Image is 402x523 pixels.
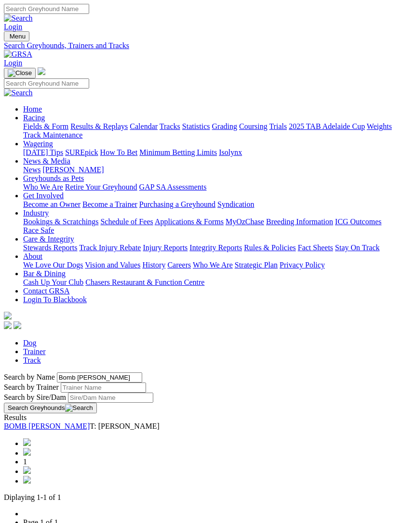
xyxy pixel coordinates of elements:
div: News & Media [23,166,398,174]
img: logo-grsa-white.png [38,67,45,75]
button: Toggle navigation [4,68,36,78]
a: Get Involved [23,191,64,200]
button: Toggle navigation [4,31,29,41]
a: SUREpick [65,148,98,156]
div: Bar & Dining [23,278,398,287]
a: Integrity Reports [189,243,242,252]
a: Weights [367,122,392,130]
input: Search by Trainer name [61,383,146,393]
a: Bookings & Scratchings [23,217,98,226]
img: Search [4,89,33,97]
span: 1 [23,458,27,466]
a: How To Bet [100,148,138,156]
a: Login To Blackbook [23,295,87,304]
a: Dog [23,339,37,347]
a: Fields & Form [23,122,68,130]
div: Industry [23,217,398,235]
a: Become an Owner [23,200,80,208]
a: History [142,261,165,269]
a: Chasers Restaurant & Function Centre [85,278,204,286]
div: Racing [23,122,398,140]
a: Tracks [160,122,180,130]
a: Stewards Reports [23,243,77,252]
img: twitter.svg [13,321,21,329]
a: Stay On Track [335,243,379,252]
a: Contact GRSA [23,287,69,295]
a: Applications & Forms [155,217,224,226]
a: Careers [167,261,191,269]
a: Rules & Policies [244,243,296,252]
a: Racing [23,114,45,122]
a: Injury Reports [143,243,188,252]
a: Bar & Dining [23,269,66,278]
span: Menu [10,33,26,40]
a: Fact Sheets [298,243,333,252]
p: Diplaying 1-1 of 1 [4,493,398,502]
div: Greyhounds as Pets [23,183,398,191]
img: GRSA [4,50,32,59]
a: 2025 TAB Adelaide Cup [289,122,365,130]
a: Strategic Plan [235,261,278,269]
input: Search by Sire/Dam name [68,393,153,403]
div: About [23,261,398,269]
div: Care & Integrity [23,243,398,252]
a: [DATE] Tips [23,148,63,156]
a: Statistics [182,122,210,130]
a: Cash Up Your Club [23,278,83,286]
a: Results & Replays [70,122,128,130]
a: Greyhounds as Pets [23,174,84,182]
a: Syndication [217,200,254,208]
div: Get Involved [23,200,398,209]
a: Who We Are [23,183,63,191]
a: Trainer [23,347,46,356]
a: BOMB [PERSON_NAME] [4,422,90,430]
a: Privacy Policy [280,261,325,269]
div: T: [PERSON_NAME] [4,422,398,431]
a: Minimum Betting Limits [139,148,217,156]
a: Coursing [239,122,268,130]
div: Results [4,413,398,422]
a: Vision and Values [85,261,140,269]
a: About [23,252,42,260]
a: We Love Our Dogs [23,261,83,269]
input: Search by Greyhound name [57,372,142,383]
input: Search [4,4,89,14]
a: MyOzChase [226,217,264,226]
label: Search by Sire/Dam [4,393,66,401]
button: Search Greyhounds [4,403,97,413]
a: Become a Trainer [82,200,137,208]
img: chevron-right-pager-blue.svg [23,466,31,474]
a: [PERSON_NAME] [42,166,104,174]
a: News & Media [23,157,70,165]
img: Search [65,404,93,412]
a: Trials [269,122,287,130]
a: Calendar [130,122,158,130]
a: Purchasing a Greyhound [139,200,215,208]
a: Isolynx [219,148,242,156]
a: ICG Outcomes [335,217,381,226]
label: Search by Trainer [4,383,59,391]
img: Search [4,14,33,23]
img: chevrons-left-pager-blue.svg [23,438,31,446]
a: Retire Your Greyhound [65,183,137,191]
input: Search [4,78,89,89]
label: Search by Name [4,373,55,381]
a: Home [23,105,42,113]
img: Close [8,69,32,77]
a: Care & Integrity [23,235,74,243]
a: Grading [212,122,237,130]
a: Who We Are [193,261,233,269]
a: Login [4,23,22,31]
a: Industry [23,209,49,217]
a: Breeding Information [266,217,333,226]
a: Track Maintenance [23,131,82,139]
img: facebook.svg [4,321,12,329]
a: Track [23,356,41,364]
a: Login [4,59,22,67]
a: News [23,166,40,174]
img: chevron-left-pager-blue.svg [23,448,31,456]
a: Race Safe [23,226,54,234]
a: Wagering [23,140,53,148]
img: logo-grsa-white.png [4,312,12,319]
img: chevrons-right-pager-blue.svg [23,476,31,484]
